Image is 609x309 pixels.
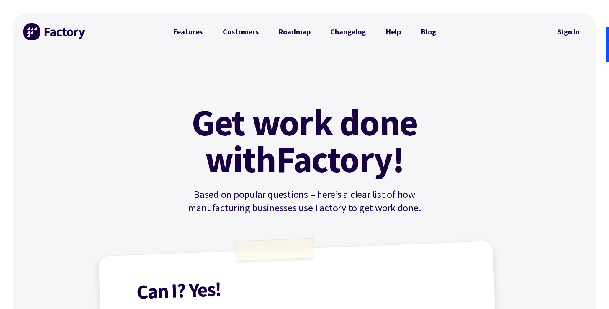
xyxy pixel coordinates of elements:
h1: Can I? Yes! [136,269,470,302]
a: Changelog [320,23,375,40]
a: Sign in [552,22,586,42]
iframe: Chat Widget [465,218,609,309]
img: Factory [23,23,86,40]
mark: Factory! [276,141,404,178]
a: Features [163,23,213,40]
a: Customers [213,23,268,40]
a: Roadmap [269,23,321,40]
nav: Primary Navigation [163,23,446,40]
a: Help [376,23,411,40]
nav: Secondary Navigation [552,22,586,42]
a: Blog [411,23,446,40]
h1: Get work done with [179,104,430,178]
p: Based on popular questions – here’s a clear list of how manufacturing businesses use Factory to g... [163,188,446,215]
